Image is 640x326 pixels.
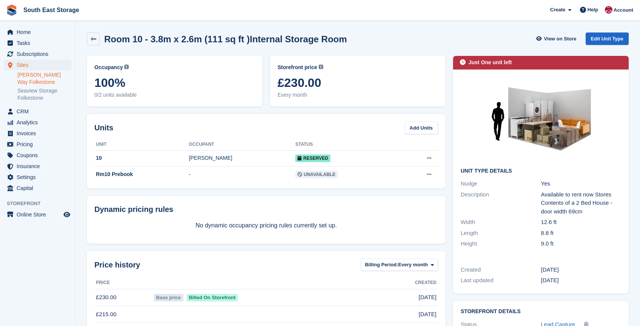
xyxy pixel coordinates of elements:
a: menu [4,150,71,161]
button: Billing Period: Every month [361,259,438,271]
div: Height [461,239,541,248]
span: Online Store [17,209,62,220]
a: South East Storage [20,4,82,16]
span: Unavailable [295,171,338,178]
div: Nudge [461,179,541,188]
span: Help [588,6,598,14]
a: menu [4,161,71,171]
img: icon-info-grey-7440780725fd019a000dd9b08b2336e03edf1995a4989e88bcd33f0948082b44.svg [124,65,129,69]
img: icon-info-grey-7440780725fd019a000dd9b08b2336e03edf1995a4989e88bcd33f0948082b44.svg [319,65,323,69]
div: Created [461,266,541,274]
a: menu [4,172,71,182]
div: 12.6 ft [541,218,621,227]
span: Billed On Storefront [187,294,238,301]
div: Description [461,190,541,216]
span: Every month [278,91,438,99]
a: menu [4,183,71,193]
span: Base price [154,294,184,301]
a: menu [4,128,71,139]
div: [PERSON_NAME] [189,154,295,162]
span: £230.00 [278,76,438,90]
span: [DATE] [419,310,436,319]
span: Analytics [17,117,62,128]
div: Rm10 Prebook [94,170,189,178]
span: Every month [398,261,428,269]
h2: Unit Type details [461,168,621,174]
span: Price history [94,259,140,270]
span: Created [415,279,436,286]
span: Home [17,27,62,37]
div: Width [461,218,541,227]
span: Occupancy [94,63,123,71]
span: Create [550,6,565,14]
span: Account [614,6,633,14]
div: Last updated [461,276,541,285]
th: Price [94,277,152,289]
span: [DATE] [419,293,436,302]
span: Storefront price [278,63,317,71]
img: stora-icon-8386f47178a22dfd0bd8f6a31ec36ba5ce8667c1dd55bd0f319d3a0aa187defe.svg [6,5,17,16]
span: 100% [94,76,255,90]
div: 9.0 ft [541,239,621,248]
span: Reserved [295,155,330,162]
span: Settings [17,172,62,182]
div: [DATE] [541,266,621,274]
span: Coupons [17,150,62,161]
div: Available to rent now Stores Contents of a 2 Bed House - door width 69cm [541,190,621,216]
td: £230.00 [94,289,152,306]
span: Tasks [17,38,62,48]
a: menu [4,139,71,150]
img: Roger Norris [605,6,612,14]
div: [DATE] [541,276,621,285]
a: menu [4,27,71,37]
a: Edit Unit Type [586,32,629,45]
a: Add Units [404,122,438,134]
span: Invoices [17,128,62,139]
div: Dynamic pricing rules [94,204,438,215]
span: Storefront [7,200,75,207]
span: Billing Period: [365,261,398,269]
th: Occupant [189,139,295,151]
td: £215.00 [94,306,152,323]
td: - [189,167,295,182]
div: Just One unit left [469,59,512,66]
a: menu [4,106,71,117]
div: Length [461,229,541,238]
a: View on Store [535,32,580,45]
a: menu [4,117,71,128]
th: Unit [94,139,189,151]
a: menu [4,49,71,59]
span: 0/2 units available [94,91,255,99]
h2: Units [94,122,113,133]
span: View on Store [544,35,577,43]
a: menu [4,60,71,70]
div: Yes [541,179,621,188]
a: menu [4,38,71,48]
span: CRM [17,106,62,117]
h2: Room 10 - 3.8m x 2.6m (111 sq ft )Internal Storage Room [104,34,347,44]
a: [PERSON_NAME] Way Folkestone [17,71,71,86]
a: menu [4,209,71,220]
div: 8.8 ft [541,229,621,238]
h2: Storefront Details [461,309,621,315]
span: Capital [17,183,62,193]
div: 10 [94,154,189,162]
a: Preview store [62,210,71,219]
p: No dynamic occupancy pricing rules currently set up. [94,221,438,230]
a: Seaview Storage Folkestone [17,87,71,102]
th: Status [295,139,399,151]
img: 100-sqft-unit.jpg [484,77,598,162]
span: Sites [17,60,62,70]
span: Pricing [17,139,62,150]
span: Insurance [17,161,62,171]
span: Subscriptions [17,49,62,59]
